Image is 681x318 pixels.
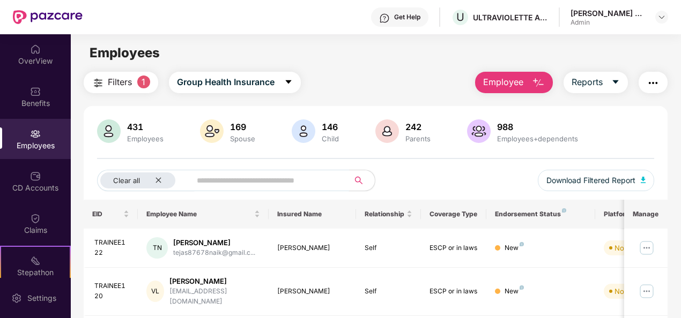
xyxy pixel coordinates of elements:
div: 242 [403,122,433,132]
span: Employee Name [146,210,252,218]
button: search [349,170,375,191]
img: svg+xml;base64,PHN2ZyB4bWxucz0iaHR0cDovL3d3dy53My5vcmcvMjAwMC9zdmciIHhtbG5zOnhsaW5rPSJodHRwOi8vd3... [641,177,646,183]
div: 169 [228,122,257,132]
img: svg+xml;base64,PHN2ZyB4bWxucz0iaHR0cDovL3d3dy53My5vcmcvMjAwMC9zdmciIHhtbG5zOnhsaW5rPSJodHRwOi8vd3... [200,119,224,143]
img: svg+xml;base64,PHN2ZyBpZD0iU2V0dGluZy0yMHgyMCIgeG1sbnM9Imh0dHA6Ly93d3cudzMub3JnLzIwMDAvc3ZnIiB3aW... [11,293,22,304]
div: TRAINEE122 [94,238,130,258]
span: Clear all [113,176,140,185]
img: svg+xml;base64,PHN2ZyB4bWxucz0iaHR0cDovL3d3dy53My5vcmcvMjAwMC9zdmciIHdpZHRoPSI4IiBoZWlnaHQ9IjgiIH... [520,242,524,246]
div: Child [320,134,341,143]
div: [PERSON_NAME] [277,243,347,253]
img: svg+xml;base64,PHN2ZyBpZD0iQ0RfQWNjb3VudHMiIGRhdGEtbmFtZT0iQ0QgQWNjb3VudHMiIHhtbG5zPSJodHRwOi8vd3... [30,171,41,181]
img: svg+xml;base64,PHN2ZyB4bWxucz0iaHR0cDovL3d3dy53My5vcmcvMjAwMC9zdmciIHdpZHRoPSIyNCIgaGVpZ2h0PSIyNC... [647,77,660,89]
div: New [505,286,524,297]
img: svg+xml;base64,PHN2ZyB4bWxucz0iaHR0cDovL3d3dy53My5vcmcvMjAwMC9zdmciIHhtbG5zOnhsaW5rPSJodHRwOi8vd3... [532,77,545,89]
div: Employees+dependents [495,134,580,143]
span: Filters [108,75,132,89]
button: Download Filtered Report [538,170,655,191]
img: svg+xml;base64,PHN2ZyBpZD0iRHJvcGRvd24tMzJ4MzIiIHhtbG5zPSJodHRwOi8vd3d3LnczLm9yZy8yMDAwL3N2ZyIgd2... [657,13,666,21]
th: Manage [624,200,668,229]
img: svg+xml;base64,PHN2ZyBpZD0iRW1wbG95ZWVzIiB4bWxucz0iaHR0cDovL3d3dy53My5vcmcvMjAwMC9zdmciIHdpZHRoPS... [30,128,41,139]
img: New Pazcare Logo [13,10,83,24]
div: TN [146,237,168,259]
div: ESCP or in laws [430,286,478,297]
img: svg+xml;base64,PHN2ZyBpZD0iQmVuZWZpdHMiIHhtbG5zPSJodHRwOi8vd3d3LnczLm9yZy8yMDAwL3N2ZyIgd2lkdGg9Ij... [30,86,41,97]
div: 431 [125,122,166,132]
div: Parents [403,134,433,143]
div: Get Help [394,13,420,21]
div: Settings [24,293,60,304]
div: Platform Status [604,210,663,218]
div: 146 [320,122,341,132]
button: Group Health Insurancecaret-down [169,72,301,93]
div: [EMAIL_ADDRESS][DOMAIN_NAME] [169,286,260,307]
img: svg+xml;base64,PHN2ZyBpZD0iSGVscC0zMngzMiIgeG1sbnM9Imh0dHA6Ly93d3cudzMub3JnLzIwMDAvc3ZnIiB3aWR0aD... [379,13,390,24]
button: Filters1 [84,72,158,93]
div: Endorsement Status [495,210,587,218]
span: caret-down [611,78,620,87]
div: New [505,243,524,253]
span: Relationship [365,210,405,218]
div: Employees [125,134,166,143]
div: Not Verified [615,243,654,253]
div: Stepathon [1,267,70,278]
span: U [456,11,464,24]
th: Relationship [356,200,421,229]
img: svg+xml;base64,PHN2ZyB4bWxucz0iaHR0cDovL3d3dy53My5vcmcvMjAwMC9zdmciIHhtbG5zOnhsaW5rPSJodHRwOi8vd3... [292,119,315,143]
span: EID [92,210,122,218]
img: svg+xml;base64,PHN2ZyB4bWxucz0iaHR0cDovL3d3dy53My5vcmcvMjAwMC9zdmciIHdpZHRoPSIyMSIgaGVpZ2h0PSIyMC... [30,255,41,266]
img: svg+xml;base64,PHN2ZyB4bWxucz0iaHR0cDovL3d3dy53My5vcmcvMjAwMC9zdmciIHdpZHRoPSI4IiBoZWlnaHQ9IjgiIH... [520,285,524,290]
img: svg+xml;base64,PHN2ZyB4bWxucz0iaHR0cDovL3d3dy53My5vcmcvMjAwMC9zdmciIHdpZHRoPSIyNCIgaGVpZ2h0PSIyNC... [92,77,105,89]
th: EID [84,200,138,229]
div: VL [146,281,164,302]
img: svg+xml;base64,PHN2ZyBpZD0iQ2xhaW0iIHhtbG5zPSJodHRwOi8vd3d3LnczLm9yZy8yMDAwL3N2ZyIgd2lkdGg9IjIwIi... [30,213,41,224]
button: Employee [475,72,553,93]
button: Reportscaret-down [564,72,628,93]
button: Clear allclose [97,170,195,191]
img: svg+xml;base64,PHN2ZyB4bWxucz0iaHR0cDovL3d3dy53My5vcmcvMjAwMC9zdmciIHhtbG5zOnhsaW5rPSJodHRwOi8vd3... [97,119,121,143]
div: Spouse [228,134,257,143]
div: Admin [571,18,646,27]
div: TRAINEE120 [94,281,130,301]
span: 1 [137,75,150,88]
div: [PERSON_NAME] E A [571,8,646,18]
span: Group Health Insurance [177,75,275,89]
img: svg+xml;base64,PHN2ZyB4bWxucz0iaHR0cDovL3d3dy53My5vcmcvMjAwMC9zdmciIHdpZHRoPSI4IiBoZWlnaHQ9IjgiIH... [562,208,566,213]
div: 988 [495,122,580,132]
img: manageButton [638,283,655,300]
th: Coverage Type [421,200,486,229]
div: ULTRAVIOLETTE AUTOMOTIVE PRIVATE LIMITED [473,12,548,22]
div: [PERSON_NAME] [173,238,255,248]
th: Insured Name [269,200,356,229]
span: Employees [90,45,160,60]
div: tejas87678naik@gmail.c... [173,248,255,258]
div: Not Verified [615,286,654,297]
img: manageButton [638,239,655,256]
img: svg+xml;base64,PHN2ZyB4bWxucz0iaHR0cDovL3d3dy53My5vcmcvMjAwMC9zdmciIHhtbG5zOnhsaW5rPSJodHRwOi8vd3... [467,119,491,143]
th: Employee Name [138,200,269,229]
span: caret-down [284,78,293,87]
span: search [349,176,369,185]
span: Download Filtered Report [546,175,635,186]
div: ESCP or in laws [430,243,478,253]
div: [PERSON_NAME] [277,286,347,297]
div: Self [365,286,413,297]
span: Employee [483,75,523,89]
img: svg+xml;base64,PHN2ZyBpZD0iSG9tZSIgeG1sbnM9Imh0dHA6Ly93d3cudzMub3JnLzIwMDAvc3ZnIiB3aWR0aD0iMjAiIG... [30,44,41,55]
div: Self [365,243,413,253]
span: Reports [572,75,603,89]
img: svg+xml;base64,PHN2ZyB4bWxucz0iaHR0cDovL3d3dy53My5vcmcvMjAwMC9zdmciIHhtbG5zOnhsaW5rPSJodHRwOi8vd3... [375,119,399,143]
div: [PERSON_NAME] [169,276,260,286]
span: close [155,177,162,184]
